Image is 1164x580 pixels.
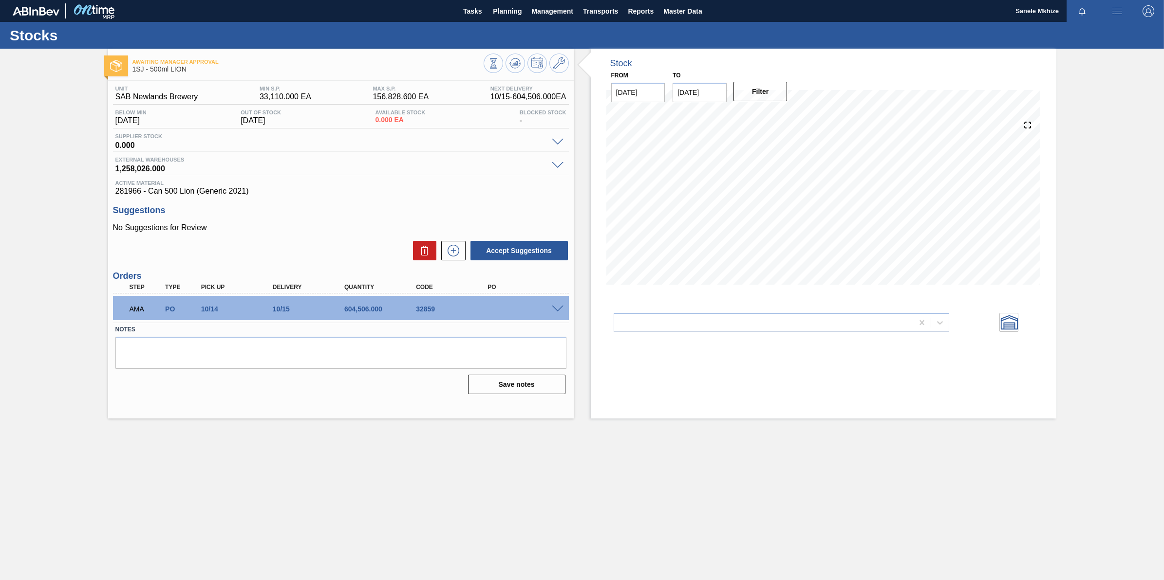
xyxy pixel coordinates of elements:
[241,116,281,125] span: [DATE]
[628,5,654,17] span: Reports
[408,241,436,260] div: Delete Suggestions
[115,116,147,125] span: [DATE]
[342,305,423,313] div: 604,506.000
[493,5,522,17] span: Planning
[13,7,59,16] img: TNhmsLtSVTkK8tSr43FrP2fwEKptu5GPRR3wAAAABJRU5ErkJggg==
[549,54,569,73] button: Go to Master Data / General
[470,241,568,260] button: Accept Suggestions
[115,323,566,337] label: Notes
[375,116,426,124] span: 0.000 EA
[490,86,566,91] span: Next Delivery
[484,54,503,73] button: Stocks Overview
[673,72,680,79] label: to
[466,240,569,261] div: Accept Suggestions
[130,305,163,313] p: AMA
[132,66,484,73] span: 1SJ - 500ml LION
[373,92,429,101] span: 156,828.600 EA
[673,83,727,102] input: mm/dd/yyyy
[611,72,628,79] label: From
[241,109,281,115] span: Out Of Stock
[132,59,484,65] span: Awaiting Manager Approval
[127,284,166,290] div: Step
[127,298,166,320] div: Awaiting Manager Approval
[113,205,569,216] h3: Suggestions
[115,180,566,186] span: Active Material
[663,5,702,17] span: Master Data
[436,241,466,260] div: New suggestion
[527,54,547,73] button: Schedule Inventory
[413,305,495,313] div: 32859
[270,284,352,290] div: Delivery
[517,109,569,125] div: -
[520,109,566,115] span: Blocked Stock
[115,133,547,139] span: Supplier Stock
[468,375,565,394] button: Save notes
[583,5,618,17] span: Transports
[531,5,573,17] span: Management
[490,92,566,101] span: 10/15 - 604,506.000 EA
[163,305,201,313] div: Purchase order
[10,30,183,41] h1: Stocks
[113,223,569,232] p: No Suggestions for Review
[115,139,547,149] span: 0.000
[115,157,547,163] span: External warehouses
[115,109,147,115] span: Below Min
[413,284,495,290] div: Code
[1143,5,1154,17] img: Logout
[115,92,198,101] span: SAB Newlands Brewery
[115,163,547,172] span: 1,258,026.000
[485,284,566,290] div: PO
[260,86,311,91] span: MIN S.P.
[110,60,122,72] img: Ícone
[733,82,788,101] button: Filter
[115,86,198,91] span: Unit
[462,5,483,17] span: Tasks
[611,83,665,102] input: mm/dd/yyyy
[375,109,426,115] span: Available Stock
[1111,5,1123,17] img: userActions
[373,86,429,91] span: MAX S.P.
[115,187,566,196] span: 281966 - Can 500 Lion (Generic 2021)
[163,284,201,290] div: Type
[199,305,280,313] div: 10/14/2025
[506,54,525,73] button: Update Chart
[270,305,352,313] div: 10/15/2025
[610,58,632,69] div: Stock
[260,92,311,101] span: 33,110.000 EA
[1067,4,1098,18] button: Notifications
[113,271,569,281] h3: Orders
[342,284,423,290] div: Quantity
[199,284,280,290] div: Pick up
